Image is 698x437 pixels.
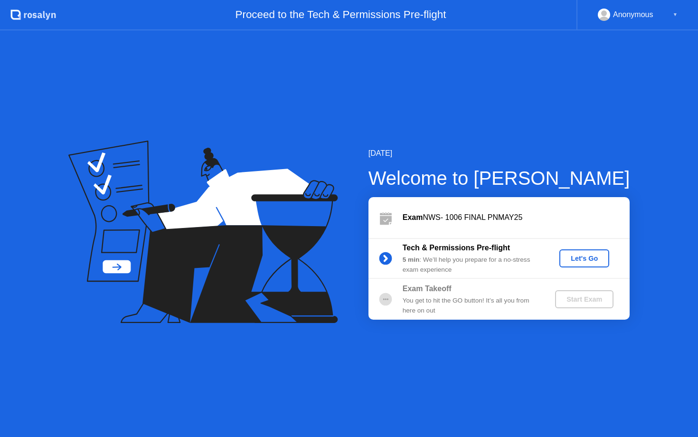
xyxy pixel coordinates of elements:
[368,148,630,159] div: [DATE]
[403,256,420,263] b: 5 min
[403,212,630,223] div: NWS- 1006 FINAL PNMAY25
[403,296,539,315] div: You get to hit the GO button! It’s all you from here on out
[555,290,613,308] button: Start Exam
[559,249,609,267] button: Let's Go
[403,255,539,275] div: : We’ll help you prepare for a no-stress exam experience
[673,9,678,21] div: ▼
[563,255,605,262] div: Let's Go
[403,213,423,221] b: Exam
[613,9,653,21] div: Anonymous
[403,285,452,293] b: Exam Takeoff
[403,244,510,252] b: Tech & Permissions Pre-flight
[559,295,610,303] div: Start Exam
[368,164,630,192] div: Welcome to [PERSON_NAME]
